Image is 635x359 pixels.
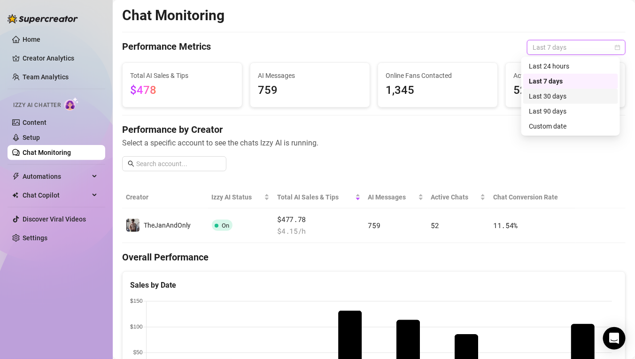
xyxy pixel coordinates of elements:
[130,70,234,81] span: Total AI Sales & Tips
[23,134,40,141] a: Setup
[529,61,612,71] div: Last 24 hours
[615,45,620,50] span: calendar
[277,214,360,225] span: $477.78
[523,74,618,89] div: Last 7 days
[23,188,89,203] span: Chat Copilot
[529,76,612,86] div: Last 7 days
[523,89,618,104] div: Last 30 days
[23,149,71,156] a: Chat Monitoring
[513,82,618,99] span: 52
[212,192,263,202] span: Izzy AI Status
[258,70,362,81] span: AI Messages
[12,192,18,199] img: Chat Copilot
[493,221,518,230] span: 11.54 %
[8,14,78,23] img: logo-BBDzfeDw.svg
[386,70,490,81] span: Online Fans Contacted
[128,160,134,167] span: search
[523,104,618,119] div: Last 90 days
[122,251,626,264] h4: Overall Performance
[364,186,427,208] th: AI Messages
[130,279,618,291] div: Sales by Date
[513,70,618,81] span: Active Chats
[12,173,20,180] span: thunderbolt
[529,121,612,131] div: Custom date
[533,40,620,54] span: Last 7 days
[431,192,479,202] span: Active Chats
[23,73,69,81] a: Team Analytics
[122,137,626,149] span: Select a specific account to see the chats Izzy AI is running.
[523,119,618,134] div: Custom date
[529,106,612,116] div: Last 90 days
[273,186,364,208] th: Total AI Sales & Tips
[603,327,626,350] div: Open Intercom Messenger
[427,186,490,208] th: Active Chats
[222,222,230,229] span: On
[368,192,416,202] span: AI Messages
[122,40,211,55] h4: Performance Metrics
[144,222,191,229] span: TheJanAndOnly
[23,119,46,126] a: Content
[277,192,353,202] span: Total AI Sales & Tips
[529,91,612,101] div: Last 30 days
[23,215,86,223] a: Discover Viral Videos
[136,159,221,169] input: Search account...
[489,186,575,208] th: Chat Conversion Rate
[126,219,139,232] img: TheJanAndOnly
[277,226,360,237] span: $ 4.15 /h
[523,59,618,74] div: Last 24 hours
[23,169,89,184] span: Automations
[23,36,40,43] a: Home
[258,82,362,99] span: 759
[64,97,79,111] img: AI Chatter
[368,221,380,230] span: 759
[23,234,47,242] a: Settings
[122,7,225,24] h2: Chat Monitoring
[23,51,98,66] a: Creator Analytics
[122,123,626,136] h4: Performance by Creator
[208,186,274,208] th: Izzy AI Status
[122,186,208,208] th: Creator
[13,101,61,110] span: Izzy AI Chatter
[431,221,439,230] span: 52
[386,82,490,99] span: 1,345
[130,84,156,97] span: $478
